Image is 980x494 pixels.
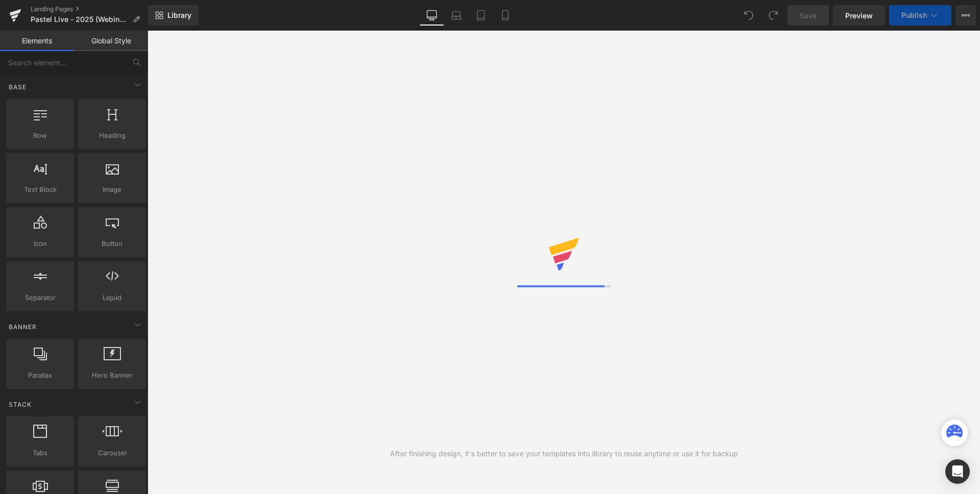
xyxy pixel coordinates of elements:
div: After finishing design, it's better to save your templates into library to reuse anytime or use i... [390,448,738,459]
span: Liquid [81,292,143,303]
span: Banner [8,322,38,332]
span: Save [800,10,817,21]
a: Preview [833,5,885,26]
span: Library [167,11,191,20]
button: Publish [889,5,951,26]
a: Tablet [469,5,493,26]
span: Base [8,82,28,92]
span: Image [81,184,143,195]
a: Landing Pages [31,5,148,13]
span: Stack [8,400,33,409]
a: Mobile [493,5,518,26]
span: Parallax [9,370,71,381]
span: Carousel [81,448,143,458]
span: Button [81,238,143,249]
button: Undo [739,5,759,26]
button: More [955,5,976,26]
span: Publish [901,11,927,19]
span: Heading [81,130,143,141]
span: Separator [9,292,71,303]
a: Desktop [420,5,444,26]
span: Row [9,130,71,141]
div: Open Intercom Messenger [945,459,970,484]
a: Global Style [74,31,148,51]
button: Redo [763,5,783,26]
span: Pastel Live - 2025 (Webinar Attendee Pricing) [31,15,129,23]
span: Hero Banner [81,370,143,381]
a: New Library [148,5,199,26]
span: Text Block [9,184,71,195]
a: Laptop [444,5,469,26]
span: Icon [9,238,71,249]
span: Preview [845,10,873,21]
span: Tabs [9,448,71,458]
